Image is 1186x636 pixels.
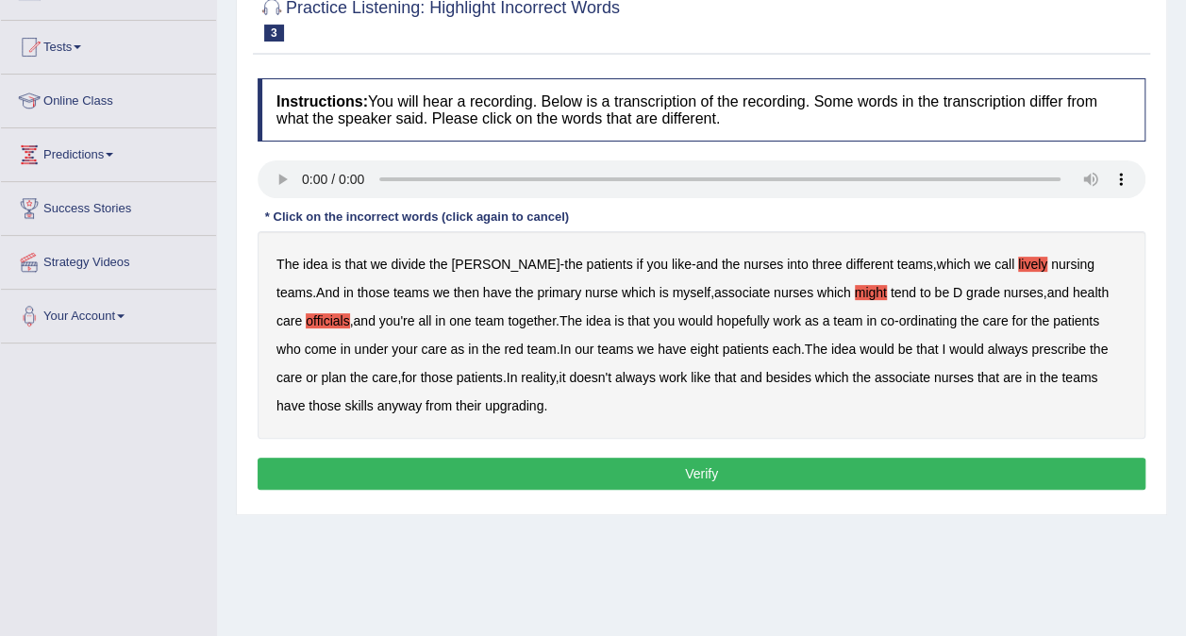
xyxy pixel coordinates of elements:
[1,75,216,122] a: Online Class
[860,342,894,357] b: would
[504,342,523,357] b: red
[449,313,471,328] b: one
[660,285,669,300] b: is
[614,313,624,328] b: is
[1004,285,1044,300] b: nurses
[1,128,216,176] a: Predictions
[391,257,426,272] b: divide
[615,370,656,385] b: always
[371,257,388,272] b: we
[258,458,1145,490] button: Verify
[982,313,1008,328] b: care
[560,313,582,328] b: The
[942,342,945,357] b: I
[306,313,349,328] b: officials
[743,257,783,272] b: nurses
[934,285,949,300] b: be
[276,285,312,300] b: teams
[805,313,819,328] b: as
[994,257,1014,272] b: call
[627,313,649,328] b: that
[353,313,375,328] b: and
[451,257,560,272] b: [PERSON_NAME]
[306,370,317,385] b: or
[372,370,397,385] b: care
[597,342,633,357] b: teams
[468,342,478,357] b: in
[740,370,761,385] b: and
[622,285,656,300] b: which
[852,370,870,385] b: the
[456,398,481,413] b: their
[1,21,216,68] a: Tests
[974,257,991,272] b: we
[258,208,576,226] div: * Click on the incorrect words (click again to cancel)
[934,370,974,385] b: nurses
[421,342,446,357] b: care
[276,342,301,357] b: who
[350,370,368,385] b: the
[855,285,887,300] b: might
[1011,313,1027,328] b: for
[276,257,299,272] b: The
[891,285,916,300] b: tend
[722,257,740,272] b: the
[418,313,431,328] b: all
[987,342,1027,357] b: always
[401,370,416,385] b: for
[309,398,341,413] b: those
[485,398,543,413] b: upgrading
[560,342,571,357] b: In
[1,182,216,229] a: Success Stories
[457,370,503,385] b: patients
[658,342,686,357] b: have
[303,257,327,272] b: idea
[507,370,518,385] b: In
[421,370,453,385] b: those
[787,257,809,272] b: into
[433,285,450,300] b: we
[344,257,366,272] b: that
[276,370,302,385] b: care
[429,257,447,272] b: the
[454,285,479,300] b: then
[845,257,893,272] b: different
[537,285,581,300] b: primary
[379,313,415,328] b: you're
[1,290,216,337] a: Your Account
[316,285,340,300] b: And
[515,285,533,300] b: the
[1,236,216,283] a: Strategy Videos
[341,342,351,357] b: in
[1003,370,1022,385] b: are
[920,285,931,300] b: to
[773,313,801,328] b: work
[866,313,877,328] b: in
[258,78,1145,142] h4: You will hear a recording. Below is a transcription of the recording. Some words in the transcrip...
[714,285,770,300] b: associate
[636,257,643,272] b: if
[393,285,429,300] b: teams
[772,342,800,357] b: each
[559,370,565,385] b: it
[817,285,851,300] b: which
[392,342,417,357] b: your
[833,313,862,328] b: team
[953,285,962,300] b: D
[483,285,511,300] b: have
[305,342,337,357] b: come
[875,370,930,385] b: associate
[722,342,768,357] b: patients
[637,342,654,357] b: we
[898,313,957,328] b: ordinating
[450,342,464,357] b: as
[678,313,713,328] b: would
[358,285,390,300] b: those
[585,285,618,300] b: nurse
[916,342,938,357] b: that
[1031,342,1086,357] b: prescribe
[765,370,810,385] b: besides
[714,370,736,385] b: that
[377,398,422,413] b: anyway
[575,342,593,357] b: our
